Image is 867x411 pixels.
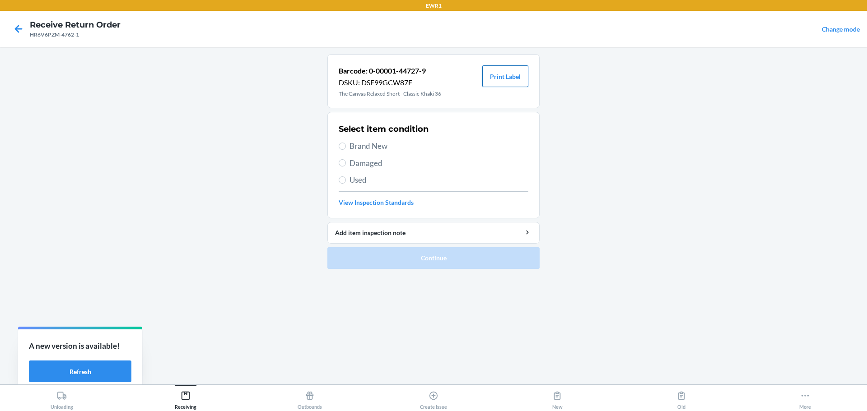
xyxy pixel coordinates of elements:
button: More [743,385,867,410]
p: The Canvas Relaxed Short - Classic Khaki 36 [339,90,441,98]
button: Add item inspection note [327,222,540,244]
p: A new version is available! [29,340,131,352]
p: DSKU: DSF99GCW87F [339,77,441,88]
p: EWR1 [426,2,442,10]
button: Receiving [124,385,247,410]
button: Refresh [29,360,131,382]
input: Damaged [339,159,346,166]
button: Print Label [482,65,528,87]
h2: Select item condition [339,123,429,135]
div: Unloading [51,387,73,410]
div: HR6V6PZM-4762-1 [30,31,121,39]
span: Used [350,174,528,186]
div: Add item inspection note [335,228,532,237]
span: Damaged [350,157,528,169]
button: Outbounds [248,385,372,410]
div: More [799,387,811,410]
div: Outbounds [298,387,322,410]
p: Barcode: 0-00001-44727-9 [339,65,441,76]
div: New [552,387,563,410]
button: New [495,385,619,410]
button: Create Issue [372,385,495,410]
input: Brand New [339,143,346,150]
h4: Receive Return Order [30,19,121,31]
div: Old [676,387,686,410]
div: Create Issue [420,387,447,410]
button: Old [619,385,743,410]
a: View Inspection Standards [339,198,528,207]
input: Used [339,176,346,184]
a: Change mode [822,25,860,33]
button: Continue [327,247,540,269]
span: Brand New [350,140,528,152]
div: Receiving [175,387,196,410]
